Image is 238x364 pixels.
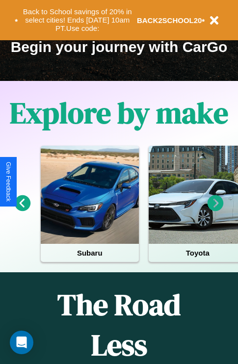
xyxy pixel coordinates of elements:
[5,162,12,202] div: Give Feedback
[10,93,228,133] h1: Explore by make
[18,5,137,35] button: Back to School savings of 20% in select cities! Ends [DATE] 10am PT.Use code:
[10,331,33,354] div: Open Intercom Messenger
[41,244,139,262] h4: Subaru
[137,16,202,25] b: BACK2SCHOOL20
